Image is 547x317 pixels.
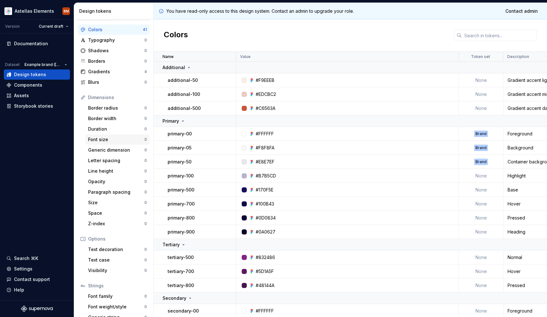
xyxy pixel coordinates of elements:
[88,257,144,263] div: Text case
[4,39,70,49] a: Documentation
[88,293,144,299] div: Font family
[78,67,149,77] a: Gradients4
[474,159,488,165] div: Brand
[14,255,38,262] div: Search ⌘K
[505,8,538,14] span: Contact admin
[166,8,354,14] p: You have read-only access to this design system. Contact an admin to upgrade your role.
[86,187,149,197] a: Paragraph spacing0
[88,236,147,242] div: Options
[86,155,149,166] a: Letter spacing0
[144,294,147,299] div: 0
[256,229,275,235] div: #0A0627
[144,48,147,53] div: 0
[14,82,42,88] div: Components
[88,168,144,174] div: Line height
[256,145,274,151] div: #F8F8FA
[168,105,201,112] p: additional-500
[78,35,149,45] a: Typography0
[474,145,488,151] div: Brand
[144,116,147,121] div: 0
[256,215,276,221] div: #0D0834
[459,101,503,115] td: None
[88,126,144,132] div: Duration
[144,105,147,111] div: 0
[88,47,144,54] div: Shadows
[4,285,70,295] button: Help
[39,24,63,29] span: Current draft
[88,136,144,143] div: Font size
[144,69,147,74] div: 4
[168,215,195,221] p: primary-800
[459,211,503,225] td: None
[86,198,149,208] a: Size0
[144,190,147,195] div: 0
[86,255,149,265] a: Text case0
[256,91,276,97] div: #EDCBC2
[14,92,29,99] div: Assets
[88,199,144,206] div: Size
[14,276,50,283] div: Contact support
[459,250,503,264] td: None
[86,124,149,134] a: Duration0
[144,257,147,263] div: 0
[256,201,274,207] div: #100B43
[144,148,147,153] div: 0
[168,131,192,137] p: primary-00
[168,145,191,151] p: primary-05
[86,177,149,187] a: Opacity0
[86,302,149,312] a: Font weight/style0
[88,220,144,227] div: Z-index
[256,282,274,289] div: #48144A
[459,169,503,183] td: None
[168,201,195,207] p: primary-700
[144,200,147,205] div: 0
[256,187,273,193] div: #170F5E
[86,244,149,255] a: Text decoration0
[459,197,503,211] td: None
[163,118,179,124] p: Primary
[86,265,149,276] a: Visibility0
[88,210,144,216] div: Space
[88,79,144,85] div: Blurs
[144,211,147,216] div: 0
[88,147,144,153] div: Generic dimension
[88,246,144,253] div: Text decoration
[256,77,274,83] div: #F9EEEB
[462,30,537,41] input: Search in tokens...
[144,158,147,163] div: 0
[14,287,24,293] div: Help
[459,183,503,197] td: None
[168,254,194,261] p: tertiary-500
[471,54,490,59] p: Token set
[4,90,70,101] a: Assets
[144,80,147,85] div: 0
[163,241,180,248] p: Tertiary
[88,105,144,111] div: Border radius
[168,91,200,97] p: additional-100
[240,54,251,59] p: Value
[88,178,144,185] div: Opacity
[86,145,149,155] a: Generic dimension0
[4,7,12,15] img: b2369ad3-f38c-46c1-b2a2-f2452fdbdcd2.png
[144,169,147,174] div: 0
[88,157,144,164] div: Letter spacing
[14,266,32,272] div: Settings
[4,80,70,90] a: Components
[4,253,70,263] button: Search ⌘K
[459,225,503,239] td: None
[256,131,274,137] div: #FFFFFF
[256,159,274,165] div: #E8E7EF
[168,282,194,289] p: tertiary-800
[4,101,70,111] a: Storybook stories
[163,295,186,301] p: Secondary
[163,54,174,59] p: Name
[88,189,144,195] div: Paragraph spacing
[168,159,191,165] p: primary-50
[144,304,147,309] div: 0
[143,27,147,32] div: 41
[168,187,194,193] p: primary-500
[144,137,147,142] div: 0
[88,283,147,289] div: Strings
[256,254,275,261] div: #832486
[15,8,54,14] div: Astellas Elements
